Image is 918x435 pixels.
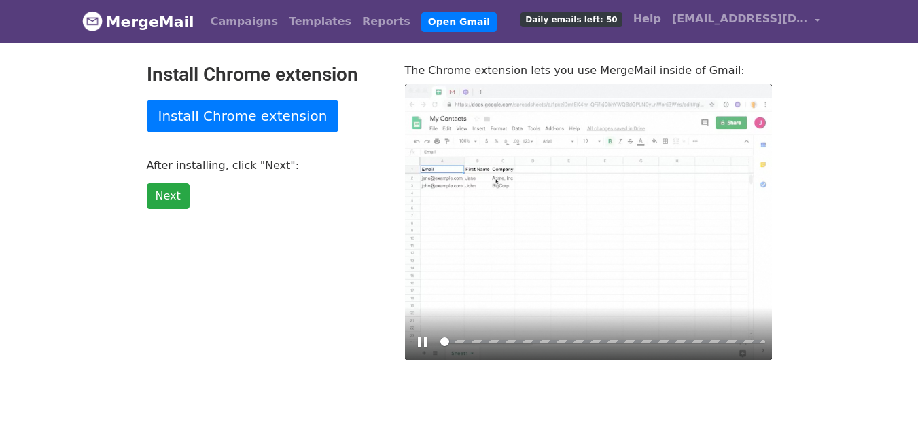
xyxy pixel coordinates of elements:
span: Daily emails left: 50 [520,12,622,27]
a: Open Gmail [421,12,497,32]
a: MergeMail [82,7,194,36]
p: The Chrome extension lets you use MergeMail inside of Gmail: [405,63,772,77]
span: [EMAIL_ADDRESS][DOMAIN_NAME] [672,11,808,27]
a: Install Chrome extension [147,100,339,132]
img: MergeMail logo [82,11,103,31]
h2: Install Chrome extension [147,63,385,86]
a: Help [628,5,667,33]
p: After installing, click "Next": [147,158,385,172]
a: Campaigns [205,8,283,35]
input: Seek [440,335,765,348]
a: Daily emails left: 50 [515,5,627,33]
a: Next [147,183,190,209]
a: Reports [357,8,416,35]
a: Templates [283,8,357,35]
button: Play [412,331,434,353]
a: [EMAIL_ADDRESS][DOMAIN_NAME] [667,5,826,37]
